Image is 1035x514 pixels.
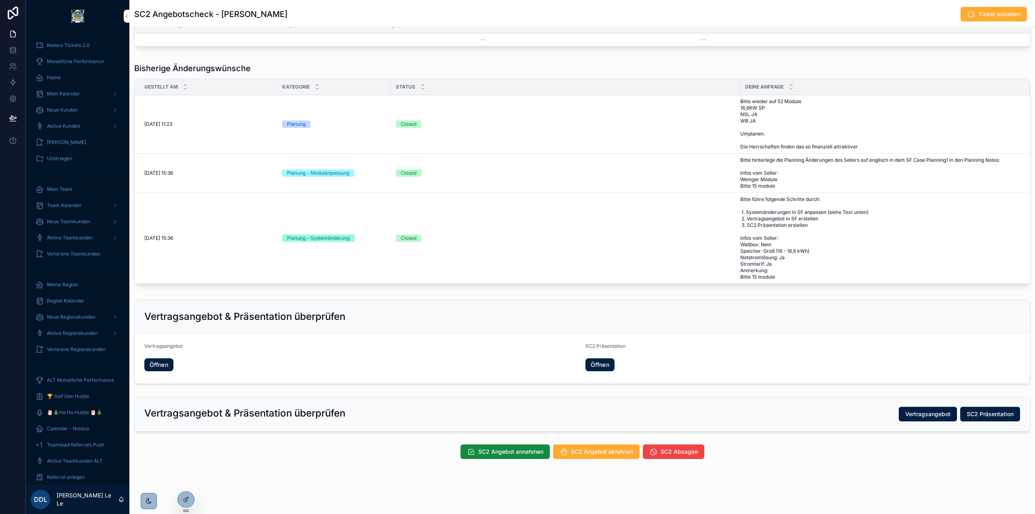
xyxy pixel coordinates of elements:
[961,7,1027,21] button: Ticket erstellen
[481,36,697,43] a: --
[31,247,125,261] a: Verlorene Teamkunden
[47,186,72,192] span: Mein Team
[47,42,90,49] span: Noloco Tickets 2.0
[287,235,350,242] div: Planung - Systemänderung
[31,438,125,452] a: Teamlead Referrals Push
[396,121,735,128] a: Closed
[47,393,89,400] span: 🏆 Self Gen Hustle
[31,87,125,101] a: Mein Kalender
[740,157,1020,189] a: Bitte hinterlege die Planning Änderungen des Sellers auf englisch in dem SF Case Planning1 in den...
[571,448,633,456] span: SC2 Angebot ablehnen
[47,474,85,480] span: Referral anlegen
[905,410,951,418] span: Vertragsangebot
[47,346,106,353] span: Verlorene Regionskunden
[47,458,103,464] span: Aktive Teamkunden ALT
[31,405,125,420] a: 🎅🎄Ho Ho Hustle 🎅🎄
[287,121,306,128] div: Planung
[740,196,1020,280] a: Bitte führe folgende Schritte durch: 1. Systemänderungen in SF anpassen (siehe Text unten) 2. Ver...
[396,84,415,90] span: Status
[31,135,125,150] a: [PERSON_NAME]
[701,36,1020,43] a: --
[740,98,1007,150] span: Bitte wieder auf 52 Module 16,6KW SP NSL JA WB JA Umplanen. Die Herrschaften finden das so finanz...
[144,121,172,127] span: [DATE] 11:23
[31,342,125,357] a: Verlorene Regionskunden
[31,470,125,484] a: Referral anlegen
[31,182,125,197] a: Mein Team
[47,218,90,225] span: Neue Teamkunden
[478,448,543,456] span: SC2 Angebot annehmen
[57,491,118,508] p: [PERSON_NAME] Le Le
[585,358,615,371] a: Öffnen
[401,121,416,128] div: Closed
[31,294,125,308] a: Region Kalender
[47,202,82,209] span: Team Kalender
[31,454,125,468] a: Aktive Teamkunden ALT
[47,425,89,432] span: Calendar - Noloco
[144,310,345,323] h2: Vertragsangebot & Präsentation überprüfen
[144,235,173,241] span: [DATE] 15:36
[396,235,735,242] a: Closed
[47,314,95,320] span: Neue Regionskunden
[967,410,1014,418] span: SC2 Präsentation
[47,123,80,129] span: Aktive Kunden
[31,54,125,69] a: Monatliche Performance
[31,326,125,341] a: Aktive Regionskunden
[47,155,72,162] span: Unterlagen
[47,298,84,304] span: Region Kalender
[643,444,704,459] button: SC2 Absagen
[26,32,129,485] div: scrollable content
[661,448,698,456] span: SC2 Absagen
[282,169,386,177] a: Planung - Modulanpassung
[31,389,125,404] a: 🏆 Self Gen Hustle
[47,281,78,288] span: Meine Region
[978,10,1020,18] span: Ticket erstellen
[47,107,78,113] span: Neue Kunden
[31,103,125,117] a: Neue Kunden
[553,444,640,459] button: SC2 Angebot ablehnen
[47,58,104,65] span: Monatliche Performance
[47,251,100,257] span: Verlorene Teamkunden
[31,70,125,85] a: Home
[47,139,86,146] span: [PERSON_NAME]
[144,170,272,176] a: [DATE] 15:36
[282,235,386,242] a: Planung - Systemänderung
[287,169,349,177] div: Planung - Modulanpassung
[745,84,784,90] span: Deine Anfrage
[144,170,173,176] span: [DATE] 15:36
[144,407,345,420] h2: Vertragsangebot & Präsentation überprüfen
[899,407,957,421] button: Vertragsangebot
[47,409,102,416] span: 🎅🎄Ho Ho Hustle 🎅🎄
[47,442,104,448] span: Teamlead Referrals Push
[31,277,125,292] a: Meine Region
[144,84,178,90] span: Gestellt am
[585,343,625,349] span: SC2 Präsentation
[31,373,125,387] a: ALT Monatliche Performance
[134,63,251,74] h1: Bisherige Änderungswünsche
[31,231,125,245] a: Aktive Teamkunden
[47,377,114,383] span: ALT Monatliche Performance
[71,10,84,23] img: App logo
[144,121,272,127] a: [DATE] 11:23
[282,121,386,128] a: Planung
[144,358,173,371] a: Öffnen
[481,36,486,43] span: --
[31,421,125,436] a: Calendar - Noloco
[960,407,1020,421] button: SC2 Präsentation
[47,74,61,81] span: Home
[31,151,125,166] a: Unterlagen
[47,91,80,97] span: Mein Kalender
[31,310,125,324] a: Neue Regionskunden
[47,235,93,241] span: Aktive Teamkunden
[460,444,550,459] button: SC2 Angebot annehmen
[31,214,125,229] a: Neue Teamkunden
[34,495,47,504] span: DDL
[740,98,1020,150] a: Bitte wieder auf 52 Module 16,6KW SP NSL JA WB JA Umplanen. Die Herrschaften finden das so finanz...
[31,198,125,213] a: Team Kalender
[401,169,416,177] div: Closed
[282,84,310,90] span: Kategorie
[31,119,125,133] a: Aktive Kunden
[134,8,287,20] h1: SC2 Angebotscheck - [PERSON_NAME]
[47,330,98,336] span: Aktive Regionskunden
